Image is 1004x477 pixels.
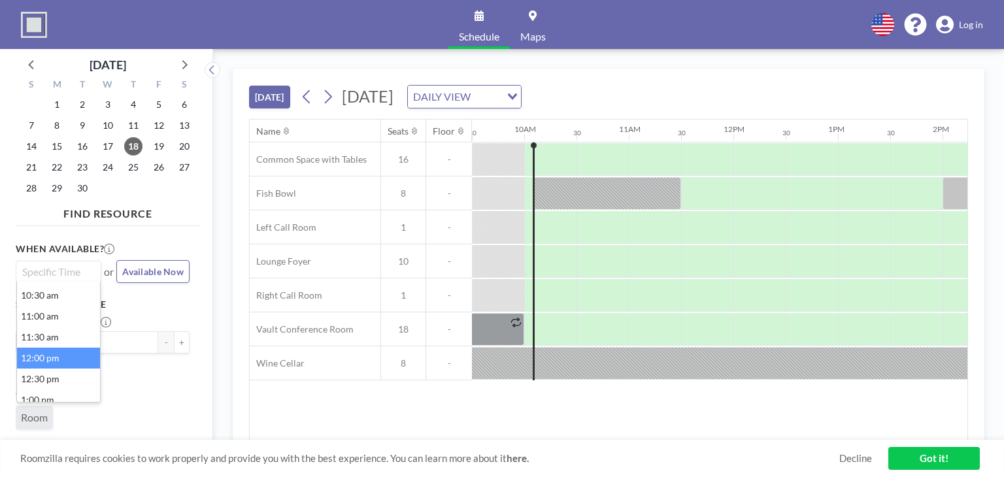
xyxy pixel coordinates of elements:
[150,137,168,156] span: Friday, September 19, 2025
[95,77,121,94] div: W
[250,188,296,199] span: Fish Bowl
[250,154,367,165] span: Common Space with Tables
[250,289,322,301] span: Right Call Room
[828,124,845,134] div: 1PM
[256,125,280,137] div: Name
[116,260,190,283] button: Available Now
[19,77,44,94] div: S
[16,261,101,282] div: Search for option
[426,255,472,267] span: -
[73,158,92,176] span: Tuesday, September 23, 2025
[426,289,472,301] span: -
[933,124,949,134] div: 2PM
[73,116,92,135] span: Tuesday, September 9, 2025
[175,158,193,176] span: Saturday, September 27, 2025
[124,116,142,135] span: Thursday, September 11, 2025
[70,77,95,94] div: T
[17,389,100,410] li: 1:00 pm
[678,129,686,137] div: 30
[724,124,745,134] div: 12PM
[124,95,142,114] span: Thursday, September 4, 2025
[782,129,790,137] div: 30
[410,88,473,105] span: DAILY VIEW
[174,331,190,354] button: +
[381,323,426,335] span: 18
[48,158,66,176] span: Monday, September 22, 2025
[17,327,100,348] li: 11:30 am
[171,77,197,94] div: S
[90,56,126,74] div: [DATE]
[150,116,168,135] span: Friday, September 12, 2025
[426,222,472,233] span: -
[426,323,472,335] span: -
[48,116,66,135] span: Monday, September 8, 2025
[21,411,48,424] span: Room
[22,116,41,135] span: Sunday, September 7, 2025
[16,390,37,403] label: Type
[381,222,426,233] span: 1
[22,137,41,156] span: Sunday, September 14, 2025
[408,86,521,108] div: Search for option
[175,137,193,156] span: Saturday, September 20, 2025
[342,86,393,106] span: [DATE]
[936,16,983,34] a: Log in
[469,129,477,137] div: 30
[514,124,536,134] div: 10AM
[146,77,171,94] div: F
[250,222,316,233] span: Left Call Room
[381,357,426,369] span: 8
[388,125,409,137] div: Seats
[573,129,581,137] div: 30
[124,158,142,176] span: Thursday, September 25, 2025
[175,95,193,114] span: Saturday, September 6, 2025
[17,369,100,389] li: 12:30 pm
[249,86,290,108] button: [DATE]
[21,12,47,38] img: organization-logo
[158,331,174,354] button: -
[381,154,426,165] span: 16
[99,95,117,114] span: Wednesday, September 3, 2025
[20,452,839,465] span: Roomzilla requires cookies to work properly and provide you with the best experience. You can lea...
[18,264,93,280] input: Search for option
[48,179,66,197] span: Monday, September 29, 2025
[22,179,41,197] span: Sunday, September 28, 2025
[73,179,92,197] span: Tuesday, September 30, 2025
[507,452,529,464] a: here.
[250,255,311,267] span: Lounge Foyer
[99,158,117,176] span: Wednesday, September 24, 2025
[16,364,40,377] label: Floor
[839,452,872,465] a: Decline
[16,316,111,329] label: How many people?
[22,158,41,176] span: Sunday, September 21, 2025
[426,154,472,165] span: -
[381,188,426,199] span: 8
[122,266,184,277] span: Available Now
[475,88,499,105] input: Search for option
[250,323,354,335] span: Vault Conference Room
[433,125,455,137] div: Floor
[124,137,142,156] span: Thursday, September 18, 2025
[120,77,146,94] div: T
[381,289,426,301] span: 1
[175,116,193,135] span: Saturday, September 13, 2025
[959,19,983,31] span: Log in
[888,447,980,470] a: Got it!
[99,116,117,135] span: Wednesday, September 10, 2025
[16,299,190,310] h3: Specify resource
[104,265,114,278] span: or
[426,357,472,369] span: -
[619,124,641,134] div: 11AM
[520,31,546,42] span: Maps
[73,95,92,114] span: Tuesday, September 2, 2025
[459,31,499,42] span: Schedule
[150,95,168,114] span: Friday, September 5, 2025
[426,188,472,199] span: -
[887,129,895,137] div: 30
[150,158,168,176] span: Friday, September 26, 2025
[44,77,70,94] div: M
[381,255,426,267] span: 10
[17,285,100,306] li: 10:30 am
[16,202,200,220] h4: FIND RESOURCE
[17,306,100,327] li: 11:00 am
[48,95,66,114] span: Monday, September 1, 2025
